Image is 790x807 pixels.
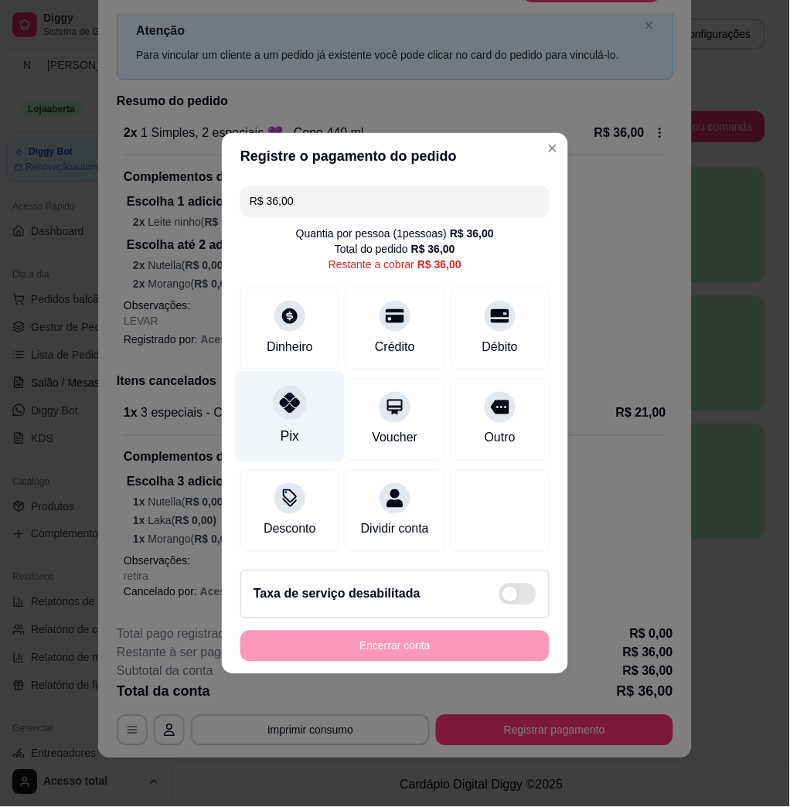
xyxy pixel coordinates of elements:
[222,133,568,179] header: Registre o pagamento do pedido
[250,186,540,216] input: Ex.: hambúrguer de cordeiro
[254,585,421,604] h2: Taxa de serviço desabilitada
[485,429,516,448] div: Outro
[281,427,299,447] div: Pix
[329,257,461,272] div: Restante a cobrar
[450,226,494,241] div: R$ 36,00
[540,136,565,161] button: Close
[373,429,418,448] div: Voucher
[417,257,461,272] div: R$ 36,00
[296,226,494,241] div: Quantia por pessoa ( 1 pessoas)
[482,338,518,356] div: Débito
[361,520,429,539] div: Dividir conta
[335,241,455,257] div: Total do pedido
[267,338,313,356] div: Dinheiro
[411,241,455,257] div: R$ 36,00
[375,338,415,356] div: Crédito
[264,520,316,539] div: Desconto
